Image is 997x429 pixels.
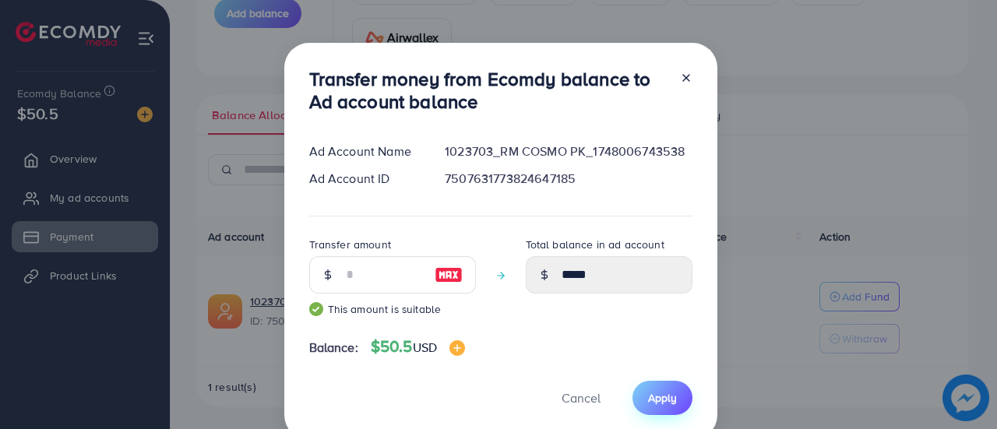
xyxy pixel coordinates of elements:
div: Ad Account ID [297,170,433,188]
img: image [449,340,465,356]
span: Balance: [309,339,358,357]
span: USD [413,339,437,356]
h3: Transfer money from Ecomdy balance to Ad account balance [309,68,668,113]
label: Transfer amount [309,237,391,252]
small: This amount is suitable [309,301,476,317]
div: Ad Account Name [297,142,433,160]
span: Cancel [562,389,601,406]
span: Apply [648,390,677,406]
button: Cancel [542,381,620,414]
div: 7507631773824647185 [432,170,704,188]
label: Total balance in ad account [526,237,664,252]
h4: $50.5 [371,337,465,357]
img: guide [309,302,323,316]
img: image [435,265,463,284]
div: 1023703_RM COSMO PK_1748006743538 [432,142,704,160]
button: Apply [632,381,692,414]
